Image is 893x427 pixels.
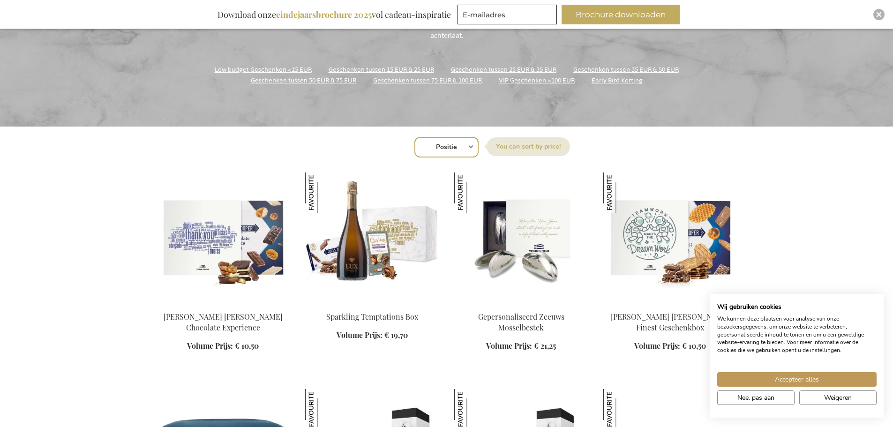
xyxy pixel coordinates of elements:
img: Gepersonaliseerd Zeeuws Mosselbestek [454,172,495,213]
button: Brochure downloaden [562,5,680,24]
span: Volume Prijs: [187,341,233,351]
img: Sparkling Temptations Bpx [305,172,439,304]
img: Jules Destrooper Jules' Finest Geschenkbox [603,172,644,213]
span: Volume Prijs: [337,330,383,340]
span: Nee, pas aan [737,393,774,403]
a: Jules Destrooper Jules' Finest Gift Box Jules Destrooper Jules' Finest Geschenkbox [603,300,737,309]
a: [PERSON_NAME] [PERSON_NAME] Chocolate Experience [164,312,283,332]
a: Volume Prijs: € 21,25 [486,341,556,352]
a: Volume Prijs: € 19,70 [337,330,408,341]
img: Personalised Zeeland Mussel Cutlery [454,172,588,304]
form: marketing offers and promotions [458,5,560,27]
div: Download onze vol cadeau-inspiratie [213,5,455,24]
span: € 10,50 [235,341,259,351]
a: Gepersonaliseerd Zeeuws Mosselbestek [478,312,564,332]
span: Accepteer alles [775,375,819,384]
a: Geschenken tussen 75 EUR & 100 EUR [373,74,482,87]
a: Jules Destrooper Jules' Chocolate Experience [156,300,290,309]
a: Sparkling Temptations Box [326,312,418,322]
span: Volume Prijs: [486,341,532,351]
a: Low budget Geschenken <15 EUR [215,63,312,76]
input: E-mailadres [458,5,557,24]
a: VIP Geschenken >100 EUR [499,74,575,87]
img: Close [876,12,882,17]
img: Jules Destrooper Jules' Finest Gift Box [603,172,737,304]
a: Volume Prijs: € 10,50 [634,341,706,352]
a: Volume Prijs: € 10,50 [187,341,259,352]
span: € 21,25 [534,341,556,351]
b: eindejaarsbrochure 2025 [276,9,372,20]
a: Sparkling Temptations Bpx Sparkling Temptations Box [305,300,439,309]
span: € 19,70 [384,330,408,340]
a: Geschenken tussen 50 EUR & 75 EUR [251,74,356,87]
button: Alle cookies weigeren [799,390,877,405]
a: Personalised Zeeland Mussel Cutlery Gepersonaliseerd Zeeuws Mosselbestek [454,300,588,309]
img: Sparkling Temptations Box [305,172,345,213]
h2: Wij gebruiken cookies [717,303,877,311]
button: Accepteer alle cookies [717,372,877,387]
a: Early Bird Korting [592,74,643,87]
span: € 10,50 [682,341,706,351]
img: Jules Destrooper Jules' Chocolate Experience [156,172,290,304]
a: Geschenken tussen 35 EUR & 50 EUR [573,63,679,76]
p: We kunnen deze plaatsen voor analyse van onze bezoekersgegevens, om onze website te verbeteren, g... [717,315,877,354]
span: Volume Prijs: [634,341,680,351]
span: Weigeren [824,393,852,403]
a: [PERSON_NAME] [PERSON_NAME] Finest Geschenkbox [611,312,730,332]
button: Pas cookie voorkeuren aan [717,390,795,405]
label: Sorteer op [487,137,570,156]
a: Geschenken tussen 15 EUR & 25 EUR [329,63,434,76]
div: Close [873,9,885,20]
a: Geschenken tussen 25 EUR & 35 EUR [451,63,556,76]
